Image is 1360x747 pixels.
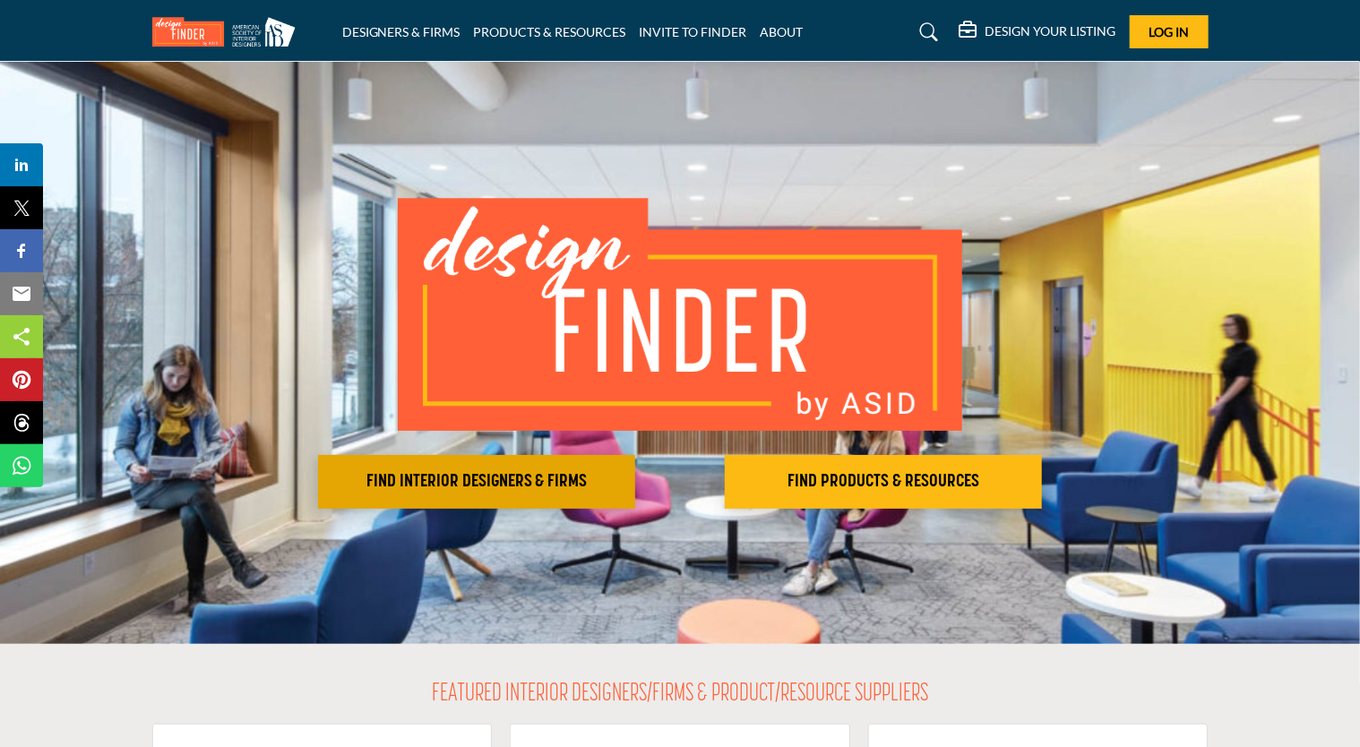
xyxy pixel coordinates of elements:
a: ABOUT [761,24,804,39]
img: image [398,198,962,431]
span: Log In [1149,24,1189,39]
button: Log In [1130,15,1209,48]
h2: FIND INTERIOR DESIGNERS & FIRMS [323,471,630,493]
button: FIND INTERIOR DESIGNERS & FIRMS [318,455,635,509]
h5: DESIGN YOUR LISTING [986,23,1116,39]
a: INVITE TO FINDER [640,24,747,39]
a: DESIGNERS & FIRMS [342,24,461,39]
img: Site Logo [152,17,305,47]
div: DESIGN YOUR LISTING [960,21,1116,43]
a: PRODUCTS & RESOURCES [474,24,626,39]
button: FIND PRODUCTS & RESOURCES [725,455,1042,509]
a: Search [902,18,950,47]
h2: FIND PRODUCTS & RESOURCES [730,471,1037,493]
h2: FEATURED INTERIOR DESIGNERS/FIRMS & PRODUCT/RESOURCE SUPPLIERS [432,680,928,710]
